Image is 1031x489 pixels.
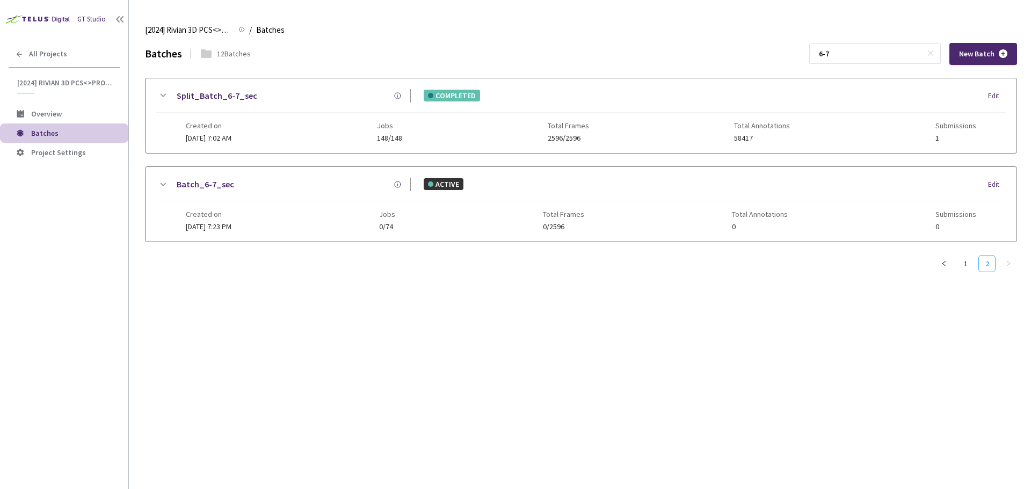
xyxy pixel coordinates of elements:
a: Split_Batch_6-7_sec [177,89,257,103]
span: 148/148 [377,134,402,142]
span: Total Annotations [734,121,790,130]
span: Total Frames [548,121,589,130]
span: 58417 [734,134,790,142]
span: Total Annotations [732,210,788,218]
div: GT Studio [77,14,106,25]
div: 12 Batches [217,48,251,60]
span: Submissions [935,121,976,130]
li: / [249,24,252,37]
span: All Projects [29,49,67,59]
li: 2 [978,255,996,272]
span: Submissions [935,210,976,218]
span: Created on [186,121,231,130]
div: Edit [988,179,1006,190]
div: Split_Batch_6-7_secCOMPLETEDEditCreated on[DATE] 7:02 AMJobs148/148Total Frames2596/2596Total Ann... [146,78,1017,153]
div: Batches [145,45,182,62]
span: Batches [256,24,285,37]
span: 1 [935,134,976,142]
span: Overview [31,109,62,119]
div: COMPLETED [424,90,480,101]
button: left [935,255,953,272]
a: 2 [979,256,995,272]
div: Edit [988,91,1006,101]
span: [2024] Rivian 3D PCS<>Production [17,78,113,87]
span: Total Frames [543,210,584,218]
span: Batches [31,128,59,138]
span: left [941,260,947,267]
a: 1 [957,256,974,272]
li: 1 [957,255,974,272]
span: Project Settings [31,148,86,157]
span: right [1005,260,1012,267]
span: Jobs [377,121,402,130]
span: New Batch [959,49,994,59]
button: right [1000,255,1017,272]
span: 0 [732,223,788,231]
a: Batch_6-7_sec [177,178,234,191]
li: Next Page [1000,255,1017,272]
div: ACTIVE [424,178,463,190]
span: 0/74 [379,223,395,231]
span: 0/2596 [543,223,584,231]
span: 2596/2596 [548,134,589,142]
div: Batch_6-7_secACTIVEEditCreated on[DATE] 7:23 PMJobs0/74Total Frames0/2596Total Annotations0Submis... [146,167,1017,242]
span: [DATE] 7:23 PM [186,222,231,231]
span: 0 [935,223,976,231]
li: Previous Page [935,255,953,272]
span: Jobs [379,210,395,218]
span: [DATE] 7:02 AM [186,133,231,143]
input: Search [812,44,927,63]
span: Created on [186,210,231,218]
span: [2024] Rivian 3D PCS<>Production [145,24,232,37]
